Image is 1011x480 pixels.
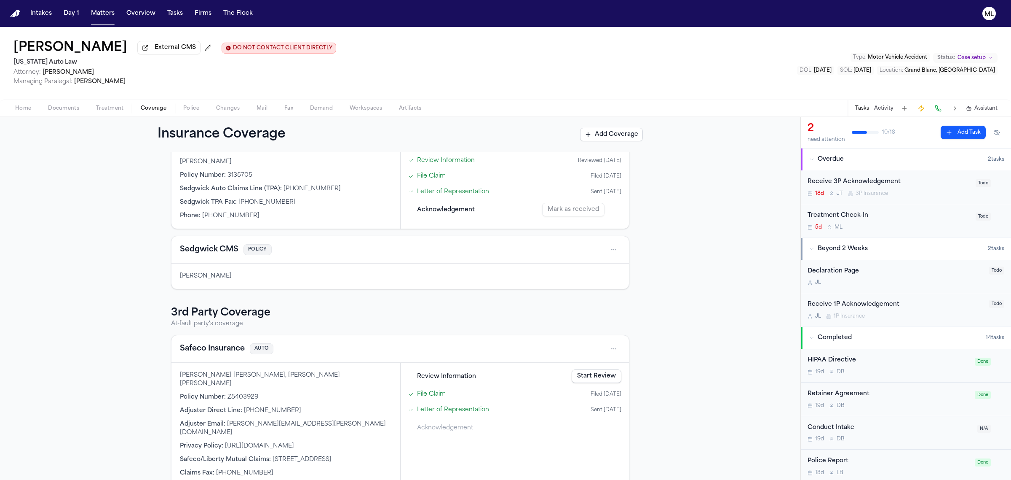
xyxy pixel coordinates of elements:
[818,245,868,253] span: Beyond 2 Weeks
[13,69,41,76] span: Attorney:
[27,6,55,21] button: Intakes
[180,199,237,205] span: Sedgwick TPA Fax :
[13,78,72,85] span: Managing Paralegal:
[975,391,991,399] span: Done
[180,343,245,355] button: View coverage details
[60,6,83,21] button: Day 1
[88,6,118,21] button: Matters
[808,423,972,433] div: Conduct Intake
[158,127,304,142] h1: Insurance Coverage
[837,369,845,375] span: D B
[273,456,332,463] span: [STREET_ADDRESS]
[915,102,927,114] button: Create Immediate Task
[578,157,621,164] div: Reviewed [DATE]
[801,349,1011,383] div: Open task: HIPAA Directive
[814,68,832,73] span: [DATE]
[815,402,824,409] span: 19d
[572,369,621,383] a: Start Review
[216,470,273,476] span: [PHONE_NUMBER]
[941,126,986,139] button: Add Task
[180,421,386,436] span: [PERSON_NAME][EMAIL_ADDRESS][PERSON_NAME][DOMAIN_NAME]
[607,342,621,356] button: Open actions
[417,156,475,165] a: Open Review Information
[837,436,845,442] span: D B
[868,55,927,60] span: Motor Vehicle Accident
[904,68,995,73] span: Grand Blanc, [GEOGRAPHIC_DATA]
[284,186,341,192] span: [PHONE_NUMBER]
[834,224,842,231] span: M L
[180,172,226,178] span: Policy Number :
[284,105,293,112] span: Fax
[837,190,843,197] span: J T
[815,436,824,442] span: 19d
[171,306,629,320] h3: 3rd Party Coverage
[808,122,845,135] div: 2
[966,105,998,112] button: Assistant
[13,40,127,56] h1: [PERSON_NAME]
[591,189,621,195] div: Sent [DATE]
[976,213,991,221] span: Todo
[815,190,824,197] span: 18d
[958,54,986,61] span: Case setup
[13,40,127,56] button: Edit matter name
[882,129,895,136] span: 10 / 18
[874,105,893,112] button: Activity
[607,243,621,256] button: Open actions
[216,105,240,112] span: Changes
[837,469,843,476] span: L B
[180,186,282,192] span: Sedgwick Auto Claims Line (TPA) :
[250,343,273,355] span: AUTO
[222,43,336,54] button: Edit client contact restriction
[180,158,392,166] div: [PERSON_NAME]
[591,173,621,180] div: Filed [DATE]
[974,105,998,112] span: Assistant
[797,66,834,75] button: Edit DOL: 2025-08-19
[257,105,267,112] span: Mail
[837,402,845,409] span: D B
[405,154,625,219] div: Steps
[191,6,215,21] a: Firms
[141,105,166,112] span: Coverage
[164,6,186,21] button: Tasks
[808,177,971,187] div: Receive 3P Acknowledgement
[933,53,998,63] button: Change status from Case setup
[808,300,984,310] div: Receive 1P Acknowledgement
[310,105,333,112] span: Demand
[880,68,903,73] span: Location :
[815,469,824,476] span: 18d
[801,327,1011,349] button: Completed14tasks
[15,105,31,112] span: Home
[808,356,970,365] div: HIPAA Directive
[123,6,159,21] button: Overview
[399,105,422,112] span: Artifacts
[975,458,991,467] span: Done
[801,383,1011,416] div: Open task: Retainer Agreement
[808,267,984,276] div: Declaration Page
[227,172,252,178] span: 3135705
[417,372,476,381] span: Review Information
[180,371,392,388] div: [PERSON_NAME] [PERSON_NAME], [PERSON_NAME] [PERSON_NAME]
[851,53,930,62] button: Edit Type: Motor Vehicle Accident
[815,224,822,231] span: 5d
[180,407,242,414] span: Adjuster Direct Line :
[801,170,1011,204] div: Open task: Receive 3P Acknowledgement
[818,155,844,164] span: Overdue
[10,10,20,18] a: Home
[801,238,1011,260] button: Beyond 2 Weeks2tasks
[238,199,296,205] span: [PHONE_NUMBER]
[580,128,643,141] button: Add Coverage
[417,172,446,181] a: Open File Claim
[180,213,201,219] span: Phone :
[988,156,1004,163] span: 2 task s
[202,213,259,219] span: [PHONE_NUMBER]
[180,244,238,256] button: View coverage details
[840,68,852,73] span: SOL :
[988,245,1004,252] span: 2 task s
[815,369,824,375] span: 19d
[853,55,867,60] span: Type :
[899,102,910,114] button: Add Task
[137,41,201,54] button: External CMS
